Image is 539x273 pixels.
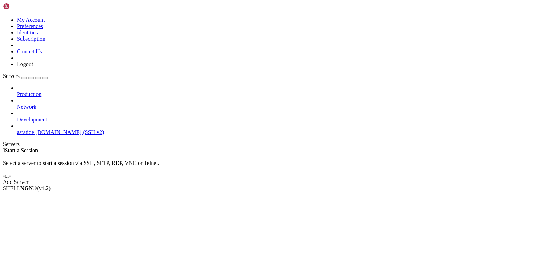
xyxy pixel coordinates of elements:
[17,29,38,35] a: Identities
[17,36,45,42] a: Subscription
[37,185,51,191] span: 4.2.0
[17,129,34,135] span: astatide
[17,61,33,67] a: Logout
[17,98,536,110] li: Network
[3,73,20,79] span: Servers
[17,104,36,110] span: Network
[3,73,48,79] a: Servers
[3,147,5,153] span: 
[17,48,42,54] a: Contact Us
[35,129,104,135] span: [DOMAIN_NAME] (SSH v2)
[17,129,536,135] a: astatide [DOMAIN_NAME] (SSH v2)
[17,110,536,123] li: Development
[5,147,38,153] span: Start a Session
[3,185,51,191] span: SHELL ©
[3,154,536,179] div: Select a server to start a session via SSH, SFTP, RDP, VNC or Telnet. -or-
[17,104,536,110] a: Network
[3,3,43,10] img: Shellngn
[17,91,41,97] span: Production
[17,116,47,122] span: Development
[20,185,33,191] b: NGN
[3,179,536,185] div: Add Server
[17,116,536,123] a: Development
[17,17,45,23] a: My Account
[3,141,536,147] div: Servers
[17,85,536,98] li: Production
[17,123,536,135] li: astatide [DOMAIN_NAME] (SSH v2)
[17,91,536,98] a: Production
[17,23,43,29] a: Preferences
